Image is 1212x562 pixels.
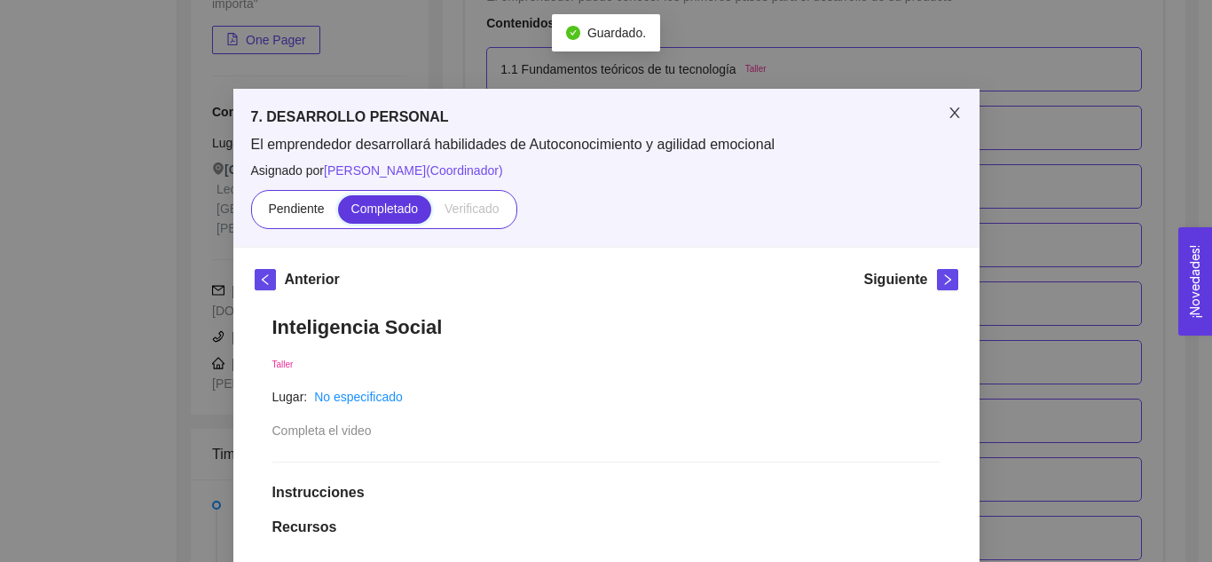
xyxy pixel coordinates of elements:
span: right [938,273,957,286]
h5: Anterior [285,269,340,290]
h1: Recursos [272,518,940,536]
span: Verificado [445,202,499,216]
span: check-circle [566,26,580,40]
h1: Instrucciones [272,484,940,502]
h5: Siguiente [863,269,927,290]
button: left [255,269,276,290]
h1: Inteligencia Social [272,315,940,339]
button: Close [930,89,980,139]
article: Lugar: [272,387,308,407]
a: No especificado [314,390,403,404]
span: Guardado. [587,26,646,40]
span: Taller [272,360,294,369]
button: right [937,269,958,290]
span: Completa el video [272,423,372,438]
h5: 7. DESARROLLO PERSONAL [251,107,962,128]
span: left [256,273,275,286]
span: El emprendedor desarrollará habilidades de Autoconocimiento y agilidad emocional [251,135,962,154]
span: [PERSON_NAME] ( Coordinador ) [324,163,503,178]
span: Pendiente [268,202,324,216]
button: Open Feedback Widget [1178,227,1212,336]
span: Asignado por [251,161,962,180]
span: Completado [351,202,419,216]
span: close [948,106,962,120]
